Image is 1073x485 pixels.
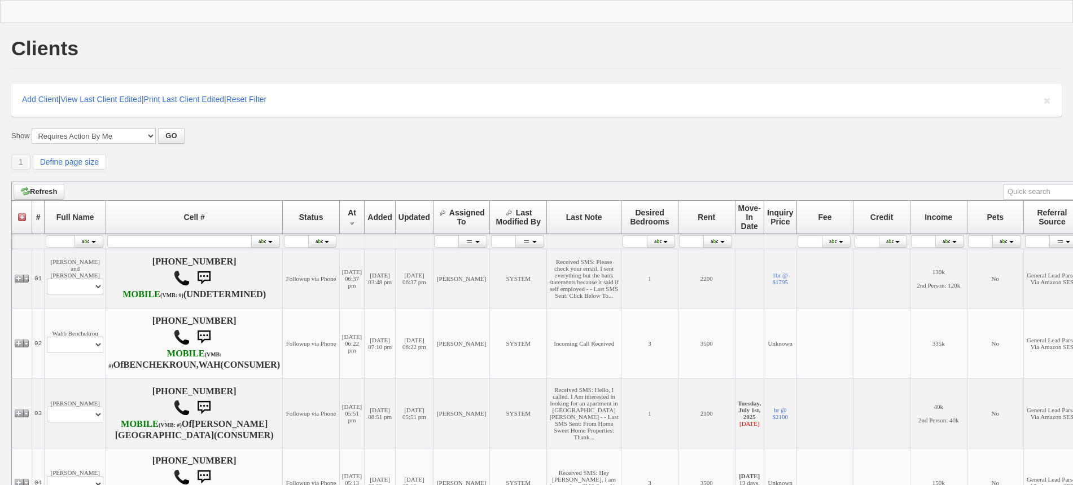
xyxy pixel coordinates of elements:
[184,213,205,222] span: Cell #
[108,316,280,371] h4: [PHONE_NUMBER] Of (CONSUMER)
[398,213,430,222] span: Updated
[433,308,490,379] td: [PERSON_NAME]
[122,289,183,299] b: T-Mobile USA, Inc.
[698,213,715,222] span: Rent
[449,208,485,226] span: Assigned To
[11,84,1062,117] div: | | |
[967,308,1024,379] td: No
[773,407,789,420] a: br @ $2100
[33,154,106,170] a: Define page size
[767,208,794,226] span: Inquiry Price
[910,308,967,379] td: 335k
[173,329,190,346] img: call.png
[11,154,30,170] a: 1
[738,204,761,231] span: Move-In Date
[395,308,433,379] td: [DATE] 06:22 pm
[167,349,205,359] font: MOBILE
[621,249,678,308] td: 1
[678,249,735,308] td: 2200
[395,249,433,308] td: [DATE] 06:37 pm
[299,213,323,222] span: Status
[987,213,1004,222] span: Pets
[339,308,364,379] td: [DATE] 06:22 pm
[283,249,340,308] td: Followup via Phone
[159,422,182,428] font: (VMB: #)
[925,213,952,222] span: Income
[764,308,796,379] td: Unknown
[490,308,547,379] td: SYSTEM
[547,249,621,308] td: Received SMS: Please check your email. I sent everything but the bank statements because it said ...
[11,38,78,59] h1: Clients
[124,360,221,370] b: BENCHEKROUN,WAH
[739,473,760,479] b: [DATE]
[566,213,602,222] span: Last Note
[192,396,215,419] img: sms.png
[1037,208,1067,226] span: Referral Source
[173,270,190,286] img: call.png
[433,379,490,448] td: [PERSON_NAME]
[348,208,356,217] span: At
[490,249,547,308] td: SYSTEM
[547,379,621,448] td: Received SMS: Hello, I called. I Am interested in looking for an apartment in [GEOGRAPHIC_DATA][P...
[45,249,106,308] td: [PERSON_NAME] and [PERSON_NAME]
[160,292,183,298] font: (VMB: #)
[14,184,64,200] a: Refresh
[32,201,45,234] th: #
[621,308,678,379] td: 3
[60,95,142,104] a: View Last Client Edited
[283,308,340,379] td: Followup via Phone
[739,420,759,427] font: [DATE]
[490,379,547,448] td: SYSTEM
[678,379,735,448] td: 2100
[121,419,182,429] b: T-Mobile USA, Inc.
[32,249,45,308] td: 01
[621,379,678,448] td: 1
[192,326,215,349] img: sms.png
[144,95,224,104] a: Print Last Client Edited
[967,249,1024,308] td: No
[496,208,541,226] span: Last Modified By
[11,131,30,141] label: Show
[870,213,893,222] span: Credit
[910,249,967,308] td: 130k 2nd Person: 120k
[32,379,45,448] td: 03
[365,249,396,308] td: [DATE] 03:48 pm
[967,379,1024,448] td: No
[365,308,396,379] td: [DATE] 07:10 pm
[339,379,364,448] td: [DATE] 05:51 pm
[121,419,159,429] font: MOBILE
[339,249,364,308] td: [DATE] 06:37 pm
[192,267,215,289] img: sms.png
[108,386,280,440] h4: [PHONE_NUMBER] Of (CONSUMER)
[283,379,340,448] td: Followup via Phone
[115,419,268,440] b: [PERSON_NAME][GEOGRAPHIC_DATA]
[45,308,106,379] td: Wahb Benchekrou
[395,379,433,448] td: [DATE] 05:51 pm
[678,308,735,379] td: 3500
[910,379,967,448] td: 40k 2nd Person: 40k
[433,249,490,308] td: [PERSON_NAME]
[818,213,831,222] span: Fee
[365,379,396,448] td: [DATE] 08:51 pm
[56,213,94,222] span: Full Name
[773,272,789,285] a: 1br @ $1795
[367,213,392,222] span: Added
[173,399,190,416] img: call.png
[108,257,280,301] h4: [PHONE_NUMBER] (UNDETERMINED)
[158,128,184,144] button: GO
[547,308,621,379] td: Incoming Call Received
[738,400,761,420] b: Tuesday, July 1st, 2025
[32,308,45,379] td: 02
[45,379,106,448] td: [PERSON_NAME]
[122,289,160,299] font: MOBILE
[22,95,59,104] a: Add Client
[630,208,669,226] span: Desired Bedrooms
[226,95,267,104] a: Reset Filter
